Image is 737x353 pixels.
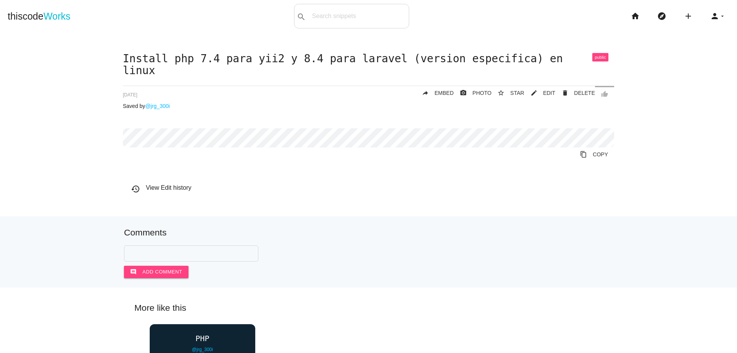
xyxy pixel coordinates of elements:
button: search [294,4,308,28]
a: Copy to Clipboard [574,147,614,161]
a: @jrg_300i [192,347,213,352]
a: @jrg_300i [145,103,170,109]
h5: Comments [124,228,613,237]
i: history [131,184,140,194]
p: Saved by [123,103,614,109]
button: commentAdd comment [124,266,188,278]
a: mode_editEDIT [524,86,555,100]
i: star_border [497,86,504,100]
i: delete [562,86,568,100]
span: EDIT [543,90,555,96]
a: photo_cameraPHOTO [454,86,492,100]
i: add [684,4,693,28]
i: content_copy [580,147,587,161]
span: Works [43,11,70,22]
a: thiscodeWorks [8,4,71,28]
h5: More like this [123,303,614,313]
span: STAR [510,90,524,96]
i: comment [130,266,137,278]
h6: View Edit history [131,184,614,191]
a: PHP [150,334,255,343]
i: photo_camera [460,86,467,100]
span: [DATE] [123,92,137,98]
i: reply [422,86,429,100]
span: PHOTO [473,90,492,96]
i: person [710,4,719,28]
h1: Install php 7.4 para yii2 y 8.4 para laravel (version especifica) en linux [123,53,614,77]
i: home [631,4,640,28]
button: star_borderSTAR [491,86,524,100]
span: DELETE [574,90,595,96]
i: arrow_drop_down [719,4,725,28]
i: explore [657,4,666,28]
i: mode_edit [530,86,537,100]
span: EMBED [435,90,454,96]
a: Delete Post [555,86,595,100]
a: replyEMBED [416,86,454,100]
i: search [297,5,306,29]
input: Search snippets [308,8,409,24]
